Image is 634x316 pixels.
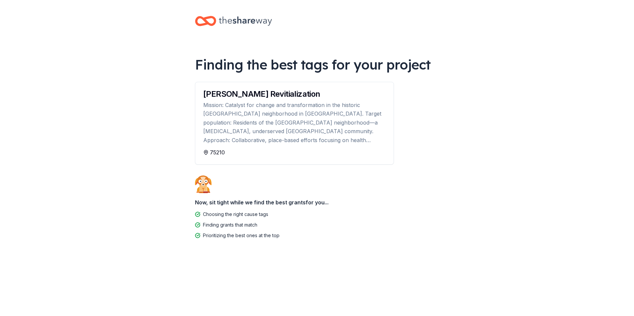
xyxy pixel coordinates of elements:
div: Prioritizing the best ones at the top [203,232,280,239]
div: Choosing the right cause tags [203,210,268,218]
div: Now, sit tight while we find the best grants for you... [195,196,439,209]
img: Dog waiting patiently [195,175,212,193]
div: 75210 [203,148,386,156]
div: [PERSON_NAME] Revitialization [203,90,386,98]
div: Mission: Catalyst for change and transformation in the historic [GEOGRAPHIC_DATA] neighborhood in... [203,101,386,144]
div: Finding grants that match [203,221,257,229]
div: Finding the best tags for your project [195,55,439,74]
